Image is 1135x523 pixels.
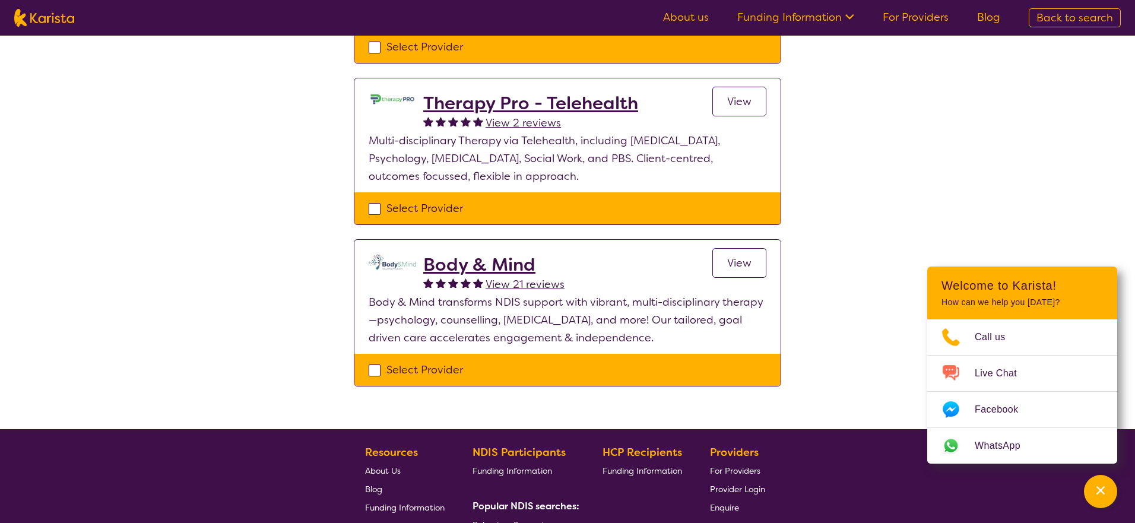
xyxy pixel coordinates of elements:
[710,502,739,513] span: Enquire
[473,461,575,480] a: Funding Information
[486,277,565,291] span: View 21 reviews
[448,278,458,288] img: fullstar
[423,116,433,126] img: fullstar
[423,254,565,275] a: Body & Mind
[369,254,416,270] img: qmpolprhjdhzpcuekzqg.svg
[975,401,1032,419] span: Facebook
[436,116,446,126] img: fullstar
[712,87,766,116] a: View
[369,93,416,106] img: lehxprcbtunjcwin5sb4.jpg
[710,484,765,495] span: Provider Login
[473,278,483,288] img: fullstar
[710,461,765,480] a: For Providers
[727,94,752,109] span: View
[365,480,445,498] a: Blog
[710,445,759,459] b: Providers
[927,428,1117,464] a: Web link opens in a new tab.
[710,480,765,498] a: Provider Login
[883,10,949,24] a: For Providers
[1029,8,1121,27] a: Back to search
[461,116,471,126] img: fullstar
[486,114,561,132] a: View 2 reviews
[977,10,1000,24] a: Blog
[663,10,709,24] a: About us
[365,502,445,513] span: Funding Information
[712,248,766,278] a: View
[927,267,1117,464] div: Channel Menu
[365,461,445,480] a: About Us
[473,500,579,512] b: Popular NDIS searches:
[710,498,765,516] a: Enquire
[473,116,483,126] img: fullstar
[461,278,471,288] img: fullstar
[423,93,638,114] a: Therapy Pro - Telehealth
[365,484,382,495] span: Blog
[365,465,401,476] span: About Us
[603,465,682,476] span: Funding Information
[710,465,760,476] span: For Providers
[473,445,566,459] b: NDIS Participants
[975,328,1020,346] span: Call us
[14,9,74,27] img: Karista logo
[603,461,682,480] a: Funding Information
[975,437,1035,455] span: WhatsApp
[603,445,682,459] b: HCP Recipients
[486,275,565,293] a: View 21 reviews
[727,256,752,270] span: View
[486,116,561,130] span: View 2 reviews
[1084,475,1117,508] button: Channel Menu
[436,278,446,288] img: fullstar
[423,278,433,288] img: fullstar
[369,132,766,185] p: Multi-disciplinary Therapy via Telehealth, including [MEDICAL_DATA], Psychology, [MEDICAL_DATA], ...
[1036,11,1113,25] span: Back to search
[941,278,1103,293] h2: Welcome to Karista!
[365,498,445,516] a: Funding Information
[448,116,458,126] img: fullstar
[941,297,1103,308] p: How can we help you [DATE]?
[737,10,854,24] a: Funding Information
[473,465,552,476] span: Funding Information
[975,364,1031,382] span: Live Chat
[369,293,766,347] p: Body & Mind transforms NDIS support with vibrant, multi-disciplinary therapy—psychology, counsell...
[927,319,1117,464] ul: Choose channel
[365,445,418,459] b: Resources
